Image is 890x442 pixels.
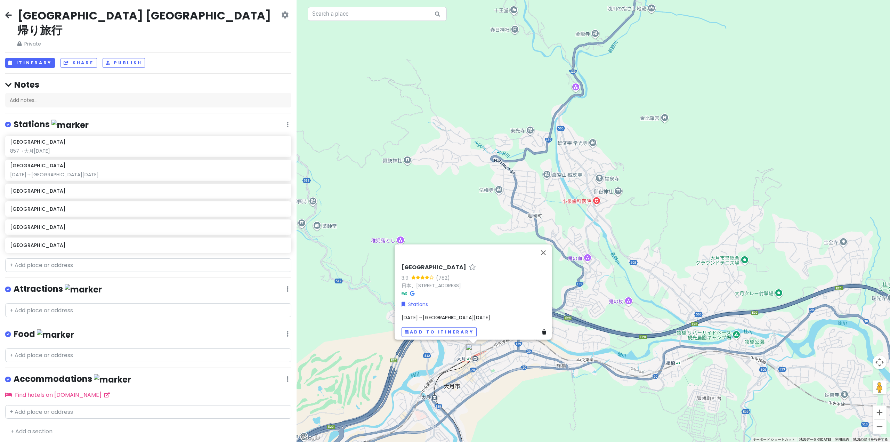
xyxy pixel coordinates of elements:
[5,58,55,68] button: Itinerary
[542,328,549,336] a: Delete place
[873,420,887,434] button: ズームアウト
[10,171,286,178] div: [DATE]→[GEOGRAPHIC_DATA][DATE]
[5,391,110,399] a: Find hotels on [DOMAIN_NAME]
[10,206,286,212] h6: [GEOGRAPHIC_DATA]
[308,7,447,21] input: Search a place
[799,437,831,441] span: 地図データ ©[DATE]
[51,120,89,130] img: marker
[402,300,428,308] a: Stations
[5,348,291,362] input: + Add place or address
[14,329,74,340] h4: Food
[402,264,466,271] h6: [GEOGRAPHIC_DATA]
[10,224,286,230] h6: [GEOGRAPHIC_DATA]
[17,40,280,48] span: Private
[402,314,490,321] span: [DATE]→[GEOGRAPHIC_DATA][DATE]
[10,242,286,248] h6: [GEOGRAPHIC_DATA]
[873,380,887,394] button: 地図上にペグマンをドロップして、ストリートビューを開きます
[410,291,414,296] i: Google Maps
[60,58,97,68] button: Share
[835,437,849,441] a: 利用規約（新しいタブで開きます）
[5,303,291,317] input: + Add place or address
[14,283,102,295] h4: Attractions
[402,327,477,337] button: Add to itinerary
[535,244,552,261] button: 閉じる
[37,329,74,340] img: marker
[5,93,291,107] div: Add notes...
[466,344,481,359] div: 大月駅
[298,433,321,442] a: Google マップでこの地域を開きます（新しいウィンドウが開きます）
[10,188,286,194] h6: [GEOGRAPHIC_DATA]
[65,284,102,295] img: marker
[469,264,476,271] a: Star place
[10,162,66,169] h6: [GEOGRAPHIC_DATA]
[402,282,461,289] a: 日本、[STREET_ADDRESS]
[17,8,280,37] h2: [GEOGRAPHIC_DATA] [GEOGRAPHIC_DATA]帰り旅行
[853,437,888,441] a: 地図の誤りを報告する
[436,274,450,281] div: (782)
[10,139,66,145] h6: [GEOGRAPHIC_DATA]
[298,433,321,442] img: Google
[94,374,131,385] img: marker
[5,258,291,272] input: + Add place or address
[5,405,291,419] input: + Add place or address
[10,427,52,435] a: + Add a section
[402,291,407,296] i: Tripadvisor
[14,119,89,130] h4: Stations
[753,437,795,442] button: キーボード ショートカット
[402,274,411,281] div: 3.9
[14,373,131,385] h4: Accommodations
[873,405,887,419] button: ズームイン
[10,148,286,154] div: 857→大月[DATE]
[873,355,887,369] button: 地図のカメラ コントロール
[5,79,291,90] h4: Notes
[103,58,145,68] button: Publish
